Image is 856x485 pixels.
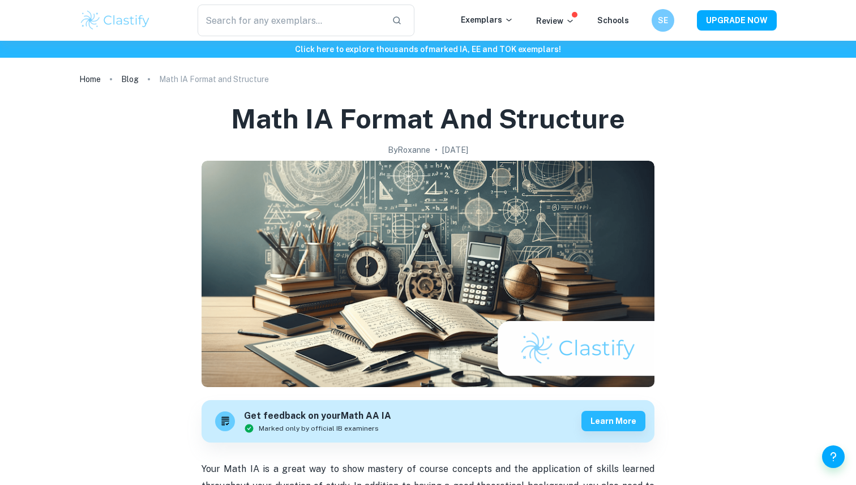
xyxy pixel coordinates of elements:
[202,400,654,443] a: Get feedback on yourMath AA IAMarked only by official IB examinersLearn more
[121,71,139,87] a: Blog
[79,9,151,32] img: Clastify logo
[822,445,845,468] button: Help and Feedback
[159,73,269,85] p: Math IA Format and Structure
[79,71,101,87] a: Home
[657,14,670,27] h6: SE
[388,144,430,156] h2: By Roxanne
[461,14,513,26] p: Exemplars
[581,411,645,431] button: Learn more
[435,144,438,156] p: •
[198,5,383,36] input: Search for any exemplars...
[231,101,625,137] h1: Math IA Format and Structure
[244,409,391,423] h6: Get feedback on your Math AA IA
[536,15,575,27] p: Review
[697,10,777,31] button: UPGRADE NOW
[652,9,674,32] button: SE
[202,161,654,387] img: Math IA Format and Structure cover image
[597,16,629,25] a: Schools
[259,423,379,434] span: Marked only by official IB examiners
[2,43,854,55] h6: Click here to explore thousands of marked IA, EE and TOK exemplars !
[442,144,468,156] h2: [DATE]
